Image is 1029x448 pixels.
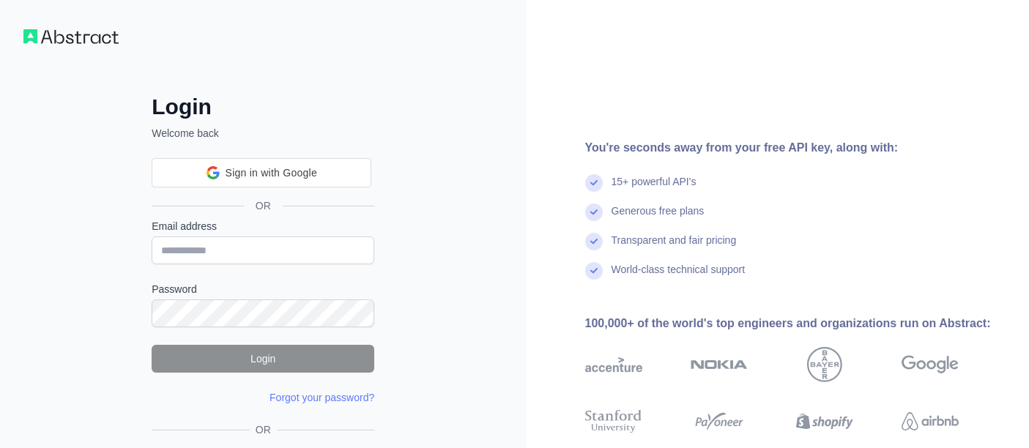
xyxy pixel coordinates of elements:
[902,407,959,436] img: airbnb
[585,204,603,221] img: check mark
[152,345,374,373] button: Login
[226,165,317,181] span: Sign in with Google
[585,233,603,250] img: check mark
[23,29,119,44] img: Workflow
[612,174,696,204] div: 15+ powerful API's
[244,198,283,213] span: OR
[152,94,374,120] h2: Login
[612,233,737,262] div: Transparent and fair pricing
[612,204,705,233] div: Generous free plans
[585,347,642,382] img: accenture
[807,347,842,382] img: bayer
[585,174,603,192] img: check mark
[691,407,748,436] img: payoneer
[152,219,374,234] label: Email address
[250,422,277,437] span: OR
[585,315,1006,332] div: 100,000+ of the world's top engineers and organizations run on Abstract:
[585,139,1006,157] div: You're seconds away from your free API key, along with:
[585,407,642,436] img: stanford university
[691,347,748,382] img: nokia
[270,392,374,403] a: Forgot your password?
[796,407,853,436] img: shopify
[152,126,374,141] p: Welcome back
[152,282,374,296] label: Password
[902,347,959,382] img: google
[152,158,371,187] div: Sign in with Google
[612,262,746,291] div: World-class technical support
[585,262,603,280] img: check mark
